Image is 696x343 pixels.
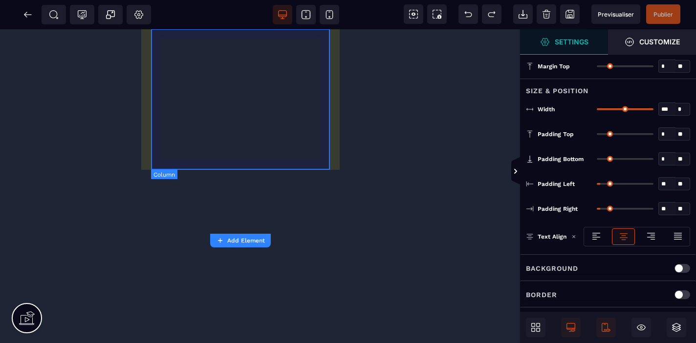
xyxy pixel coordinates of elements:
[134,10,144,20] span: Setting Body
[538,180,575,188] span: Padding Left
[653,11,673,18] span: Publier
[427,4,447,24] span: Screenshot
[526,262,578,274] p: Background
[227,237,265,244] strong: Add Element
[639,38,680,45] strong: Customize
[631,318,651,337] span: Hide/Show Block
[526,232,566,242] p: Text Align
[210,234,271,247] button: Add Element
[608,29,696,55] span: Open Style Manager
[77,10,87,20] span: Tracking
[520,29,608,55] span: Settings
[561,318,581,337] span: Desktop Only
[520,79,696,97] div: Size & Position
[555,38,588,45] strong: Settings
[598,11,634,18] span: Previsualiser
[526,318,545,337] span: Open Blocks
[49,10,59,20] span: SEO
[538,205,578,213] span: Padding Right
[526,289,557,301] p: Border
[404,4,423,24] span: View components
[667,318,686,337] span: Open Layers
[538,105,555,113] span: Width
[571,234,576,239] img: loading
[106,10,115,20] span: Popup
[591,4,640,24] span: Preview
[538,130,574,138] span: Padding Top
[538,62,570,70] span: Margin Top
[596,318,616,337] span: Mobile Only
[538,155,584,163] span: Padding Bottom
